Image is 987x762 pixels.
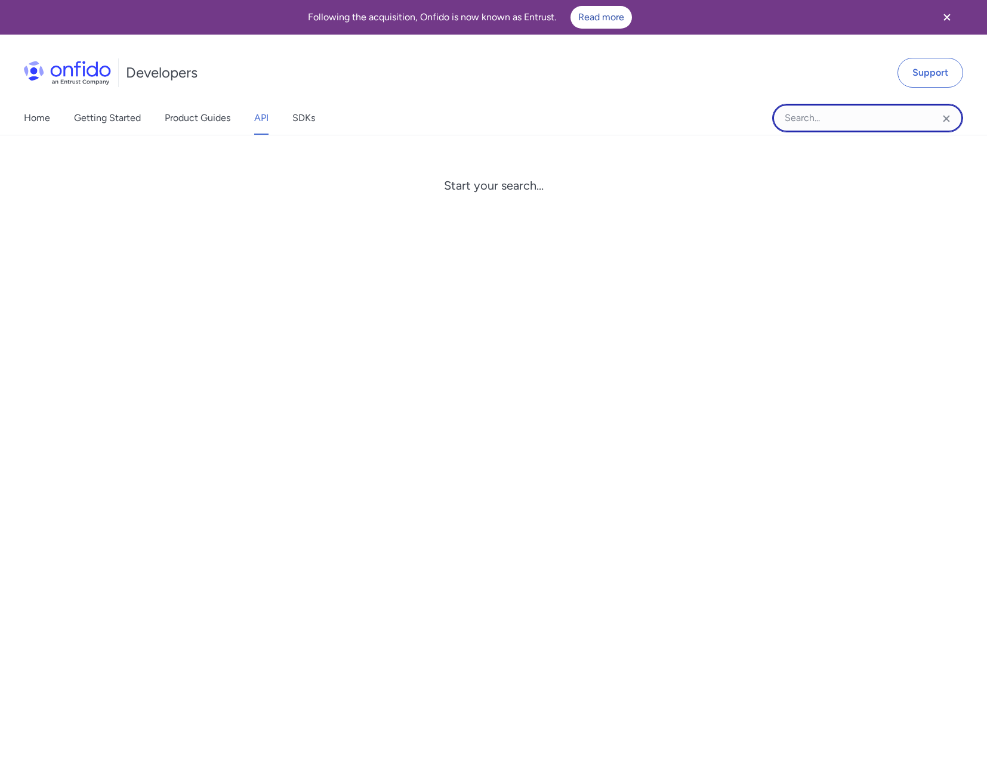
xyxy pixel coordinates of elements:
[939,111,954,126] svg: Clear search field button
[292,101,315,135] a: SDKs
[925,2,969,32] button: Close banner
[14,6,925,29] div: Following the acquisition, Onfido is now known as Entrust.
[254,101,269,135] a: API
[24,61,111,85] img: Onfido Logo
[940,10,954,24] svg: Close banner
[74,101,141,135] a: Getting Started
[126,63,198,82] h1: Developers
[570,6,632,29] a: Read more
[897,58,963,88] a: Support
[165,101,230,135] a: Product Guides
[772,104,963,132] input: Onfido search input field
[24,101,50,135] a: Home
[444,178,544,193] div: Start your search...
